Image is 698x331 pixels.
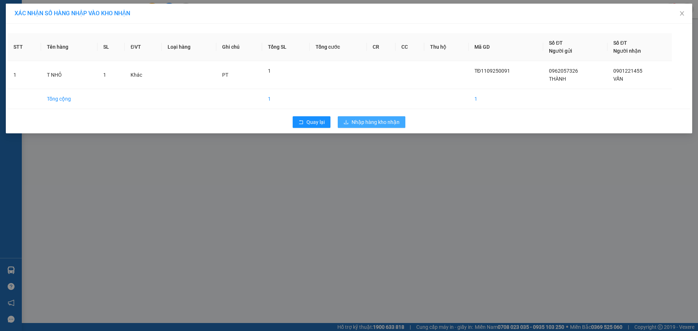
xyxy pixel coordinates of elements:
span: download [344,120,349,125]
span: Số ĐT [549,40,563,46]
span: Quay lại [306,118,325,126]
th: Mã GD [469,33,543,61]
th: Tổng SL [262,33,310,61]
th: Tổng cước [310,33,366,61]
span: 1 [268,68,271,74]
th: Thu hộ [424,33,469,61]
span: 0901221455 [613,68,642,74]
td: 1 [469,89,543,109]
th: Ghi chú [216,33,262,61]
th: ĐVT [125,33,161,61]
span: THÀNH [549,76,566,82]
td: Khác [125,61,161,89]
span: TĐ1109250091 [474,68,510,74]
span: close [679,11,685,16]
button: downloadNhập hàng kho nhận [338,116,405,128]
span: Người gửi [549,48,572,54]
th: Tên hàng [41,33,97,61]
td: T NHỎ [41,61,97,89]
td: 1 [262,89,310,109]
span: 1 [103,72,106,78]
span: PT [222,72,228,78]
th: CC [396,33,424,61]
span: Người nhận [613,48,641,54]
td: 1 [8,61,41,89]
th: CR [367,33,396,61]
button: Close [672,4,692,24]
th: STT [8,33,41,61]
button: rollbackQuay lại [293,116,330,128]
th: SL [97,33,125,61]
span: Số ĐT [613,40,627,46]
td: Tổng cộng [41,89,97,109]
span: 0962057326 [549,68,578,74]
span: XÁC NHẬN SỐ HÀNG NHẬP VÀO KHO NHẬN [15,10,130,17]
span: rollback [298,120,304,125]
span: VẤN [613,76,623,82]
span: Nhập hàng kho nhận [352,118,400,126]
th: Loại hàng [162,33,216,61]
